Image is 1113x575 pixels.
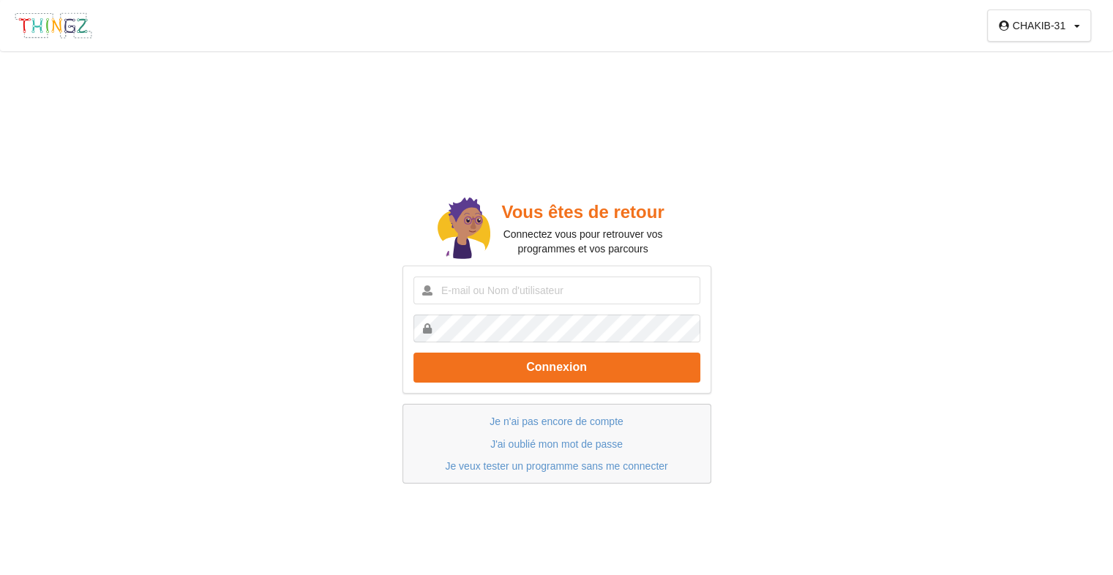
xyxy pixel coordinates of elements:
[438,198,490,262] img: doc.svg
[445,460,667,472] a: Je veux tester un programme sans me connecter
[413,277,700,304] input: E-mail ou Nom d'utilisateur
[490,201,675,224] h2: Vous êtes de retour
[490,227,675,256] p: Connectez vous pour retrouver vos programmes et vos parcours
[490,438,623,450] a: J'ai oublié mon mot de passe
[413,353,700,383] button: Connexion
[1013,20,1065,31] div: CHAKIB-31
[490,416,623,427] a: Je n'ai pas encore de compte
[14,12,93,40] img: thingz_logo.png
